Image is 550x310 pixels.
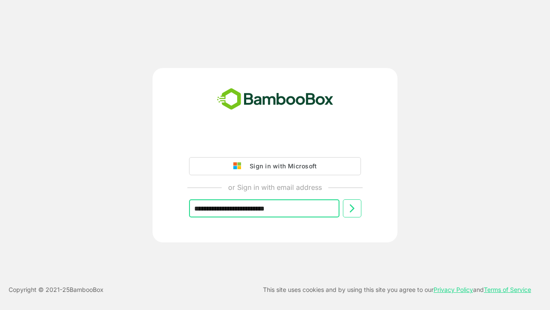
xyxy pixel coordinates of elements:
[9,285,104,295] p: Copyright © 2021- 25 BambooBox
[263,285,531,295] p: This site uses cookies and by using this site you agree to our and
[484,286,531,293] a: Terms of Service
[189,157,361,175] button: Sign in with Microsoft
[185,133,365,152] iframe: Sign in with Google Button
[245,161,317,172] div: Sign in with Microsoft
[212,85,338,114] img: bamboobox
[228,182,322,192] p: or Sign in with email address
[233,162,245,170] img: google
[434,286,473,293] a: Privacy Policy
